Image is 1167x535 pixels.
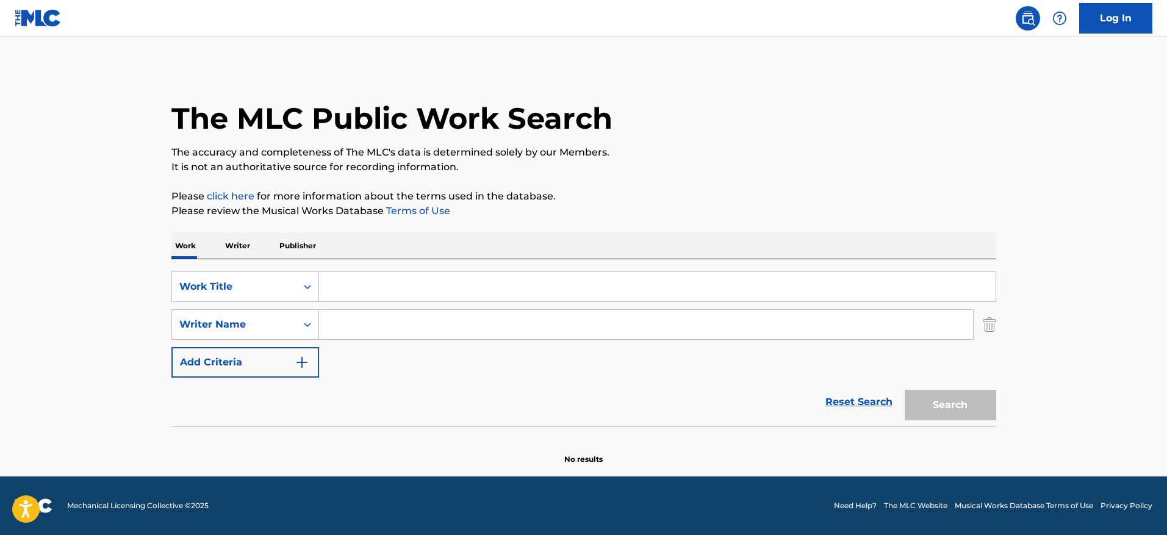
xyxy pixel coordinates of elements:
p: Please review the Musical Works Database [171,204,996,218]
img: logo [15,498,52,513]
a: Need Help? [834,500,877,511]
p: Please for more information about the terms used in the database. [171,189,996,204]
img: 9d2ae6d4665cec9f34b9.svg [295,355,309,370]
div: Help [1047,6,1072,31]
div: Work Title [179,279,289,294]
a: Privacy Policy [1101,500,1152,511]
a: The MLC Website [884,500,947,511]
a: click here [207,190,254,202]
div: Writer Name [179,317,289,332]
img: Delete Criterion [983,309,996,340]
p: No results [564,439,603,465]
form: Search Form [171,271,996,426]
img: MLC Logo [15,9,62,27]
a: Log In [1079,3,1152,34]
h1: The MLC Public Work Search [171,100,612,137]
a: Public Search [1016,6,1040,31]
p: It is not an authoritative source for recording information. [171,160,996,174]
p: The accuracy and completeness of The MLC's data is determined solely by our Members. [171,145,996,160]
a: Musical Works Database Terms of Use [955,500,1093,511]
p: Publisher [276,233,320,259]
a: Terms of Use [384,205,450,217]
span: Mechanical Licensing Collective © 2025 [67,500,209,511]
button: Add Criteria [171,347,319,378]
img: help [1052,11,1067,26]
p: Work [171,233,199,259]
p: Writer [221,233,254,259]
img: search [1021,11,1035,26]
a: Reset Search [819,389,899,415]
